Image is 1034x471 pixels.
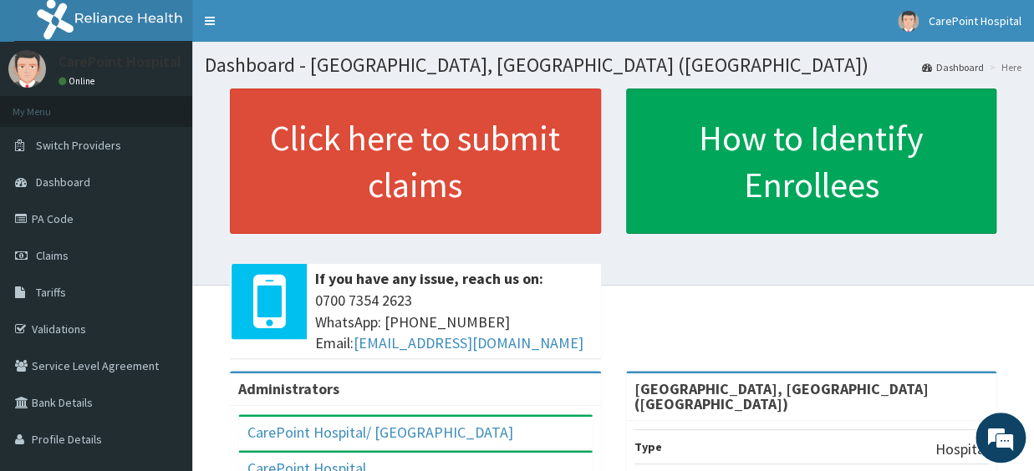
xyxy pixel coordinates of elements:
span: We're online! [97,134,231,302]
a: Dashboard [922,60,984,74]
span: Dashboard [36,175,90,190]
img: User Image [8,50,46,88]
b: Type [634,439,662,454]
b: Administrators [238,379,339,398]
a: How to Identify Enrollees [626,89,997,234]
p: Hospital [935,438,988,460]
a: Online [59,75,99,87]
span: Switch Providers [36,138,121,153]
a: [EMAIL_ADDRESS][DOMAIN_NAME] [354,333,583,352]
strong: [GEOGRAPHIC_DATA], [GEOGRAPHIC_DATA] ([GEOGRAPHIC_DATA]) [634,379,929,413]
textarea: Type your message and hit 'Enter' [8,302,318,361]
h1: Dashboard - [GEOGRAPHIC_DATA], [GEOGRAPHIC_DATA] ([GEOGRAPHIC_DATA]) [205,54,1021,76]
span: 0700 7354 2623 WhatsApp: [PHONE_NUMBER] Email: [315,290,593,354]
img: d_794563401_company_1708531726252_794563401 [31,84,68,125]
a: Click here to submit claims [230,89,601,234]
img: User Image [898,11,919,32]
p: CarePoint Hospital [59,54,181,69]
div: Minimize live chat window [274,8,314,48]
div: Chat with us now [87,94,281,115]
li: Here [986,60,1021,74]
b: If you have any issue, reach us on: [315,269,543,288]
span: Tariffs [36,285,66,300]
span: Claims [36,248,69,263]
span: CarePoint Hospital [929,13,1021,28]
a: CarePoint Hospital/ [GEOGRAPHIC_DATA] [247,423,513,442]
